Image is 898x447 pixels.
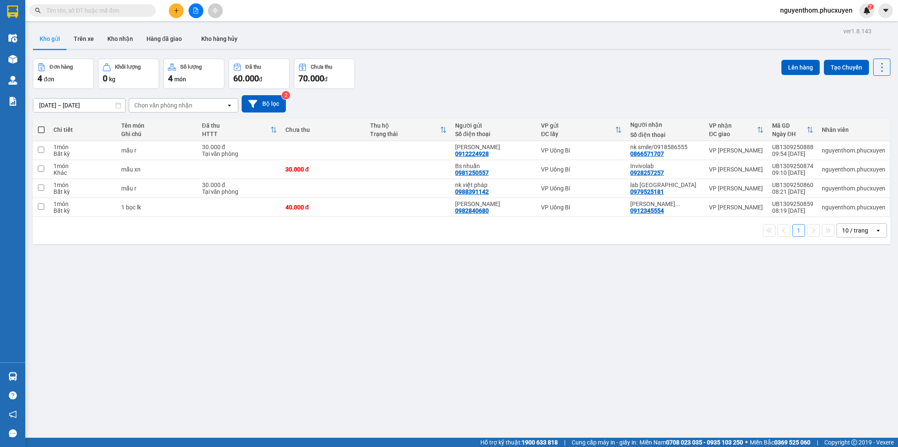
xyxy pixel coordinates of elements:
[455,169,489,176] div: 0981250557
[202,131,270,137] div: HTTT
[774,439,810,446] strong: 0369 525 060
[198,119,281,141] th: Toggle SortBy
[772,144,813,150] div: UB1309250888
[630,182,701,188] div: lab Phú Thành
[572,438,637,447] span: Cung cấp máy in - giấy in:
[202,144,277,150] div: 30.000 đ
[53,207,113,214] div: Bất kỳ
[53,201,113,207] div: 1 món
[630,163,701,169] div: Invivolab
[9,410,17,418] span: notification
[134,101,192,110] div: Chọn văn phòng nhận
[33,29,67,49] button: Kho gửi
[822,166,885,173] div: nguyenthom.phucxuyen
[455,188,489,195] div: 0988391142
[37,73,42,83] span: 4
[121,122,193,129] div: Tên món
[189,3,203,18] button: file-add
[564,438,565,447] span: |
[53,150,113,157] div: Bất kỳ
[202,150,277,157] div: Tại văn phòng
[455,131,533,137] div: Số điện thoại
[53,126,113,133] div: Chi tiết
[44,76,54,83] span: đơn
[8,55,17,64] img: warehouse-icon
[98,59,159,89] button: Khối lượng0kg
[233,73,259,83] span: 60.000
[294,59,355,89] button: Chưa thu70.000đ
[366,119,451,141] th: Toggle SortBy
[53,144,113,150] div: 1 món
[53,182,113,188] div: 1 món
[46,6,146,15] input: Tìm tên, số ĐT hoặc mã đơn
[875,227,882,234] svg: open
[101,29,140,49] button: Kho nhận
[541,204,622,211] div: VP Uông Bí
[455,150,489,157] div: 0912224928
[675,201,680,207] span: ...
[455,144,533,150] div: Bsi Tân
[882,7,890,14] span: caret-down
[33,59,94,89] button: Đơn hàng4đơn
[121,204,193,211] div: 1 bọc lk
[9,391,17,399] span: question-circle
[53,188,113,195] div: Bất kỳ
[455,207,489,214] div: 0982840680
[174,76,186,83] span: món
[630,121,701,128] div: Người nhận
[208,3,223,18] button: aim
[285,204,362,211] div: 40.000 đ
[53,163,113,169] div: 1 món
[640,438,743,447] span: Miền Nam
[705,119,768,141] th: Toggle SortBy
[630,144,701,150] div: nk smile/0918586555
[285,166,362,173] div: 30.000 đ
[772,150,813,157] div: 09:54 [DATE]
[8,34,17,43] img: warehouse-icon
[869,4,872,10] span: 2
[772,169,813,176] div: 09:10 [DATE]
[772,131,807,137] div: Ngày ĐH
[212,8,218,13] span: aim
[9,429,17,437] span: message
[259,76,262,83] span: đ
[480,438,558,447] span: Hỗ trợ kỹ thuật:
[298,73,324,83] span: 70.000
[817,438,818,447] span: |
[202,188,277,195] div: Tại văn phòng
[163,59,224,89] button: Số lượng4món
[7,5,18,18] img: logo-vxr
[173,8,179,13] span: plus
[103,73,107,83] span: 0
[67,29,101,49] button: Trên xe
[824,60,869,75] button: Tạo Chuyến
[202,182,277,188] div: 30.000 đ
[109,76,115,83] span: kg
[709,122,757,129] div: VP nhận
[709,147,764,154] div: VP [PERSON_NAME]
[115,64,141,70] div: Khối lượng
[630,169,664,176] div: 0928257257
[851,439,857,445] span: copyright
[768,119,818,141] th: Toggle SortBy
[541,131,615,137] div: ĐC lấy
[370,131,440,137] div: Trạng thái
[630,188,664,195] div: 0979525181
[822,185,885,192] div: nguyenthom.phucxuyen
[121,131,193,137] div: Ghi chú
[537,119,626,141] th: Toggle SortBy
[822,126,885,133] div: Nhân viên
[630,131,701,138] div: Số điện thoại
[169,3,184,18] button: plus
[180,64,202,70] div: Số lượng
[541,185,622,192] div: VP Uông Bí
[455,122,533,129] div: Người gửi
[781,60,820,75] button: Lên hàng
[8,76,17,85] img: warehouse-icon
[842,226,868,235] div: 10 / trang
[8,97,17,106] img: solution-icon
[878,3,893,18] button: caret-down
[772,201,813,207] div: UB1309250859
[53,169,113,176] div: Khác
[792,224,805,237] button: 1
